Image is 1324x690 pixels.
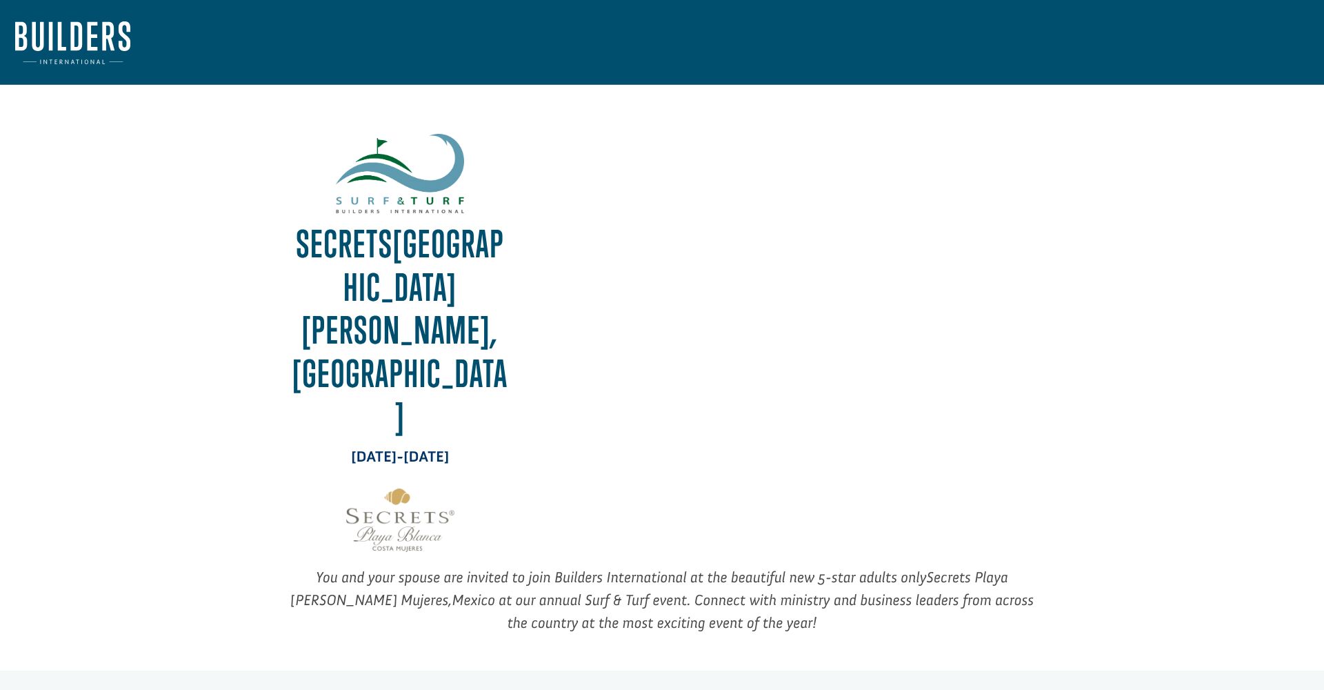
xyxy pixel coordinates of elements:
img: S&T 2023 web [336,134,464,213]
strong: [GEOGRAPHIC_DATA][PERSON_NAME], [GEOGRAPHIC_DATA] [292,221,508,438]
span: [DATE]-[DATE] [351,447,450,466]
img: Builders International [15,21,130,64]
strong: Secrets [296,221,392,266]
em: You and your spouse are invited to join Builders International at the beautiful new 5-star adults... [290,568,1034,632]
span: Secrets Playa [PERSON_NAME] Mujeres, [290,568,1008,609]
img: image [346,489,454,552]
